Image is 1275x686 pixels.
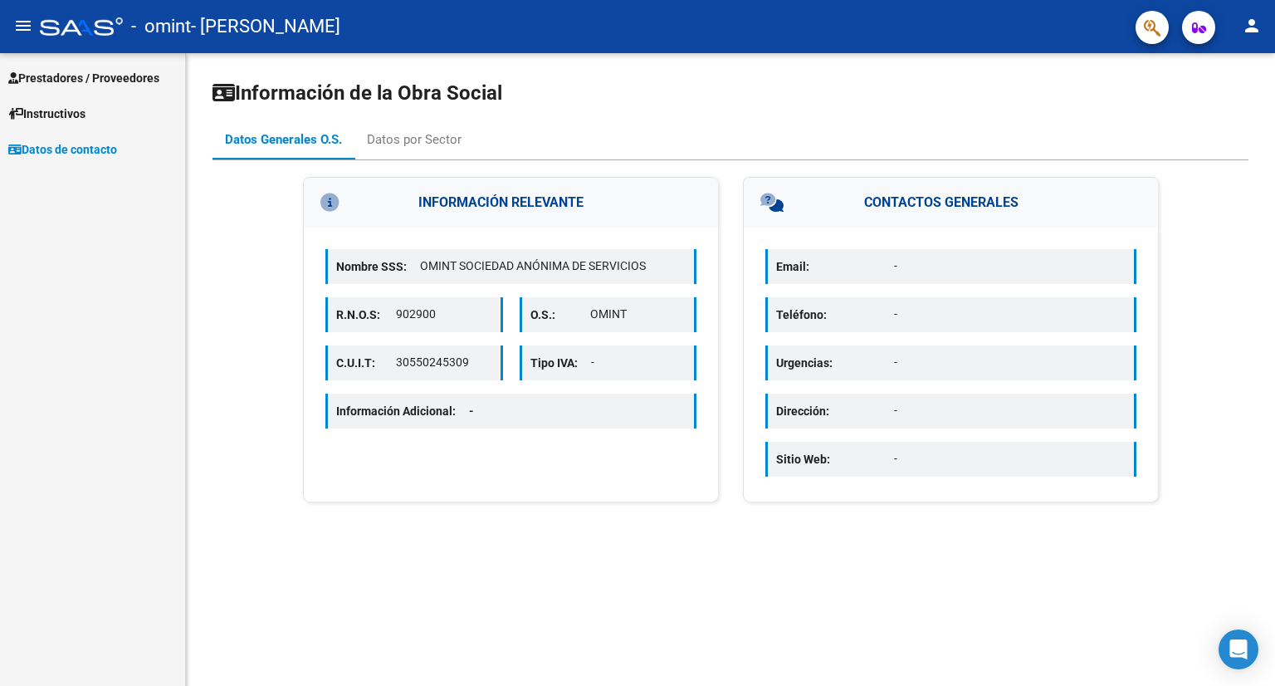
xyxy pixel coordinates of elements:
[894,402,1126,419] p: -
[8,140,117,159] span: Datos de contacto
[894,306,1126,323] p: -
[304,178,718,228] h3: INFORMACIÓN RELEVANTE
[131,8,191,45] span: - omint
[336,306,396,324] p: R.N.O.S:
[336,354,396,372] p: C.U.I.T:
[894,257,1126,275] p: -
[336,402,487,420] p: Información Adicional:
[591,354,686,371] p: -
[776,450,894,468] p: Sitio Web:
[776,354,894,372] p: Urgencias:
[367,130,462,149] div: Datos por Sector
[420,257,686,275] p: OMINT SOCIEDAD ANÓNIMA DE SERVICIOS
[744,178,1158,228] h3: CONTACTOS GENERALES
[530,354,591,372] p: Tipo IVA:
[776,402,894,420] p: Dirección:
[894,354,1126,371] p: -
[336,257,420,276] p: Nombre SSS:
[776,257,894,276] p: Email:
[469,404,474,418] span: -
[1219,630,1258,669] div: Open Intercom Messenger
[776,306,894,324] p: Teléfono:
[590,306,686,323] p: OMINT
[8,105,85,123] span: Instructivos
[212,80,1248,106] h1: Información de la Obra Social
[225,130,342,149] div: Datos Generales O.S.
[396,306,491,323] p: 902900
[894,450,1126,468] p: -
[8,69,159,87] span: Prestadores / Proveedores
[396,354,491,371] p: 30550245309
[530,306,590,324] p: O.S.:
[13,16,33,36] mat-icon: menu
[1242,16,1262,36] mat-icon: person
[191,8,340,45] span: - [PERSON_NAME]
